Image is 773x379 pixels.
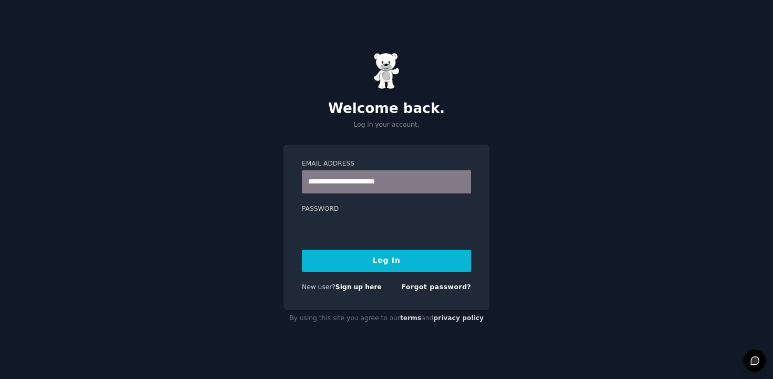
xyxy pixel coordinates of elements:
label: Email Address [302,159,471,169]
a: terms [400,314,421,322]
div: By using this site you agree to our and [283,310,490,327]
p: Log in your account. [283,120,490,130]
h2: Welcome back. [283,100,490,117]
img: Gummy Bear [373,53,400,89]
span: New user? [302,283,335,291]
a: Forgot password? [401,283,471,291]
button: Log In [302,250,471,272]
a: Sign up here [335,283,382,291]
a: privacy policy [433,314,484,322]
label: Password [302,204,471,214]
